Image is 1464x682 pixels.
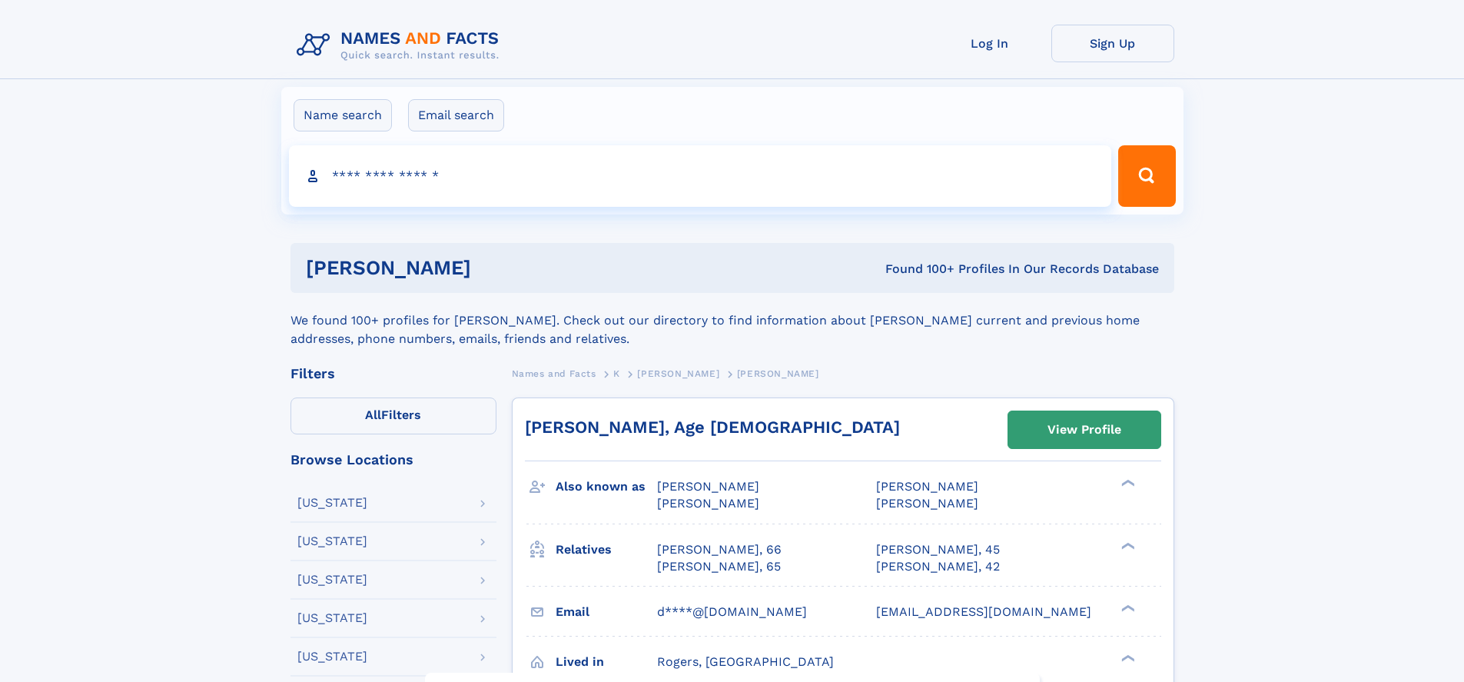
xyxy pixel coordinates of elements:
[678,261,1159,278] div: Found 100+ Profiles In Our Records Database
[876,541,1000,558] a: [PERSON_NAME], 45
[613,368,620,379] span: K
[1008,411,1160,448] a: View Profile
[657,541,782,558] a: [PERSON_NAME], 66
[525,418,900,437] a: [PERSON_NAME], Age [DEMOGRAPHIC_DATA]
[1117,478,1136,488] div: ❯
[290,453,496,467] div: Browse Locations
[290,25,512,66] img: Logo Names and Facts
[1117,603,1136,613] div: ❯
[1117,541,1136,551] div: ❯
[876,479,978,494] span: [PERSON_NAME]
[365,408,381,422] span: All
[297,497,367,509] div: [US_STATE]
[556,474,657,500] h3: Also known as
[1118,145,1175,207] button: Search Button
[290,293,1174,348] div: We found 100+ profiles for [PERSON_NAME]. Check out our directory to find information about [PERS...
[306,258,679,278] h1: [PERSON_NAME]
[290,367,496,381] div: Filters
[876,558,1000,575] a: [PERSON_NAME], 42
[408,99,504,131] label: Email search
[289,145,1112,207] input: search input
[556,537,657,563] h3: Relatives
[512,364,596,383] a: Names and Facts
[294,99,392,131] label: Name search
[928,25,1051,62] a: Log In
[657,479,759,494] span: [PERSON_NAME]
[1051,25,1174,62] a: Sign Up
[297,535,367,547] div: [US_STATE]
[556,649,657,675] h3: Lived in
[637,364,719,383] a: [PERSON_NAME]
[556,599,657,625] h3: Email
[657,496,759,511] span: [PERSON_NAME]
[1047,412,1121,447] div: View Profile
[297,574,367,586] div: [US_STATE]
[613,364,620,383] a: K
[1117,653,1136,663] div: ❯
[637,368,719,379] span: [PERSON_NAME]
[297,612,367,624] div: [US_STATE]
[290,398,496,434] label: Filters
[876,496,978,511] span: [PERSON_NAME]
[297,650,367,663] div: [US_STATE]
[876,604,1091,619] span: [EMAIL_ADDRESS][DOMAIN_NAME]
[657,654,834,669] span: Rogers, [GEOGRAPHIC_DATA]
[657,558,781,575] a: [PERSON_NAME], 65
[737,368,819,379] span: [PERSON_NAME]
